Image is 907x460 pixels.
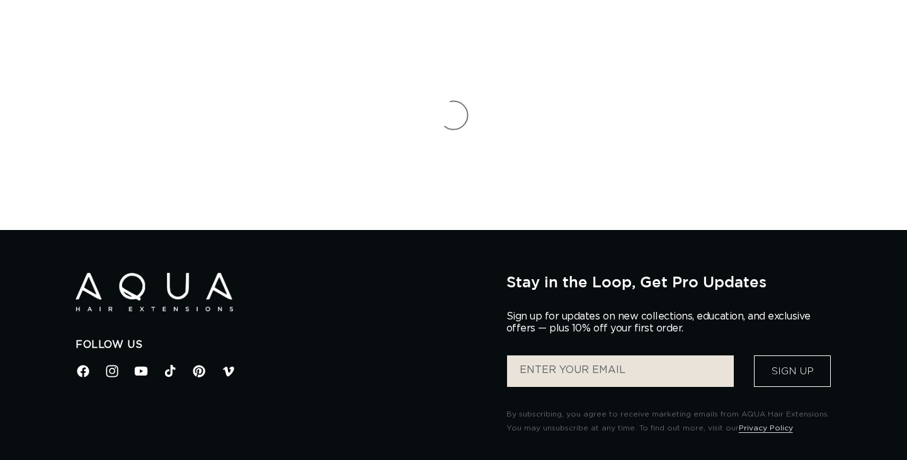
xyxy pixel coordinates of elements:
button: Sign Up [754,355,831,387]
input: ENTER YOUR EMAIL [507,355,734,387]
p: By subscribing, you agree to receive marketing emails from AQUA Hair Extensions. You may unsubscr... [506,408,831,435]
h2: Stay in the Loop, Get Pro Updates [506,273,831,290]
p: Sign up for updates on new collections, education, and exclusive offers — plus 10% off your first... [506,311,821,335]
h2: Follow Us [76,338,488,352]
a: Privacy Policy [739,424,793,432]
img: Aqua Hair Extensions [76,273,233,311]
